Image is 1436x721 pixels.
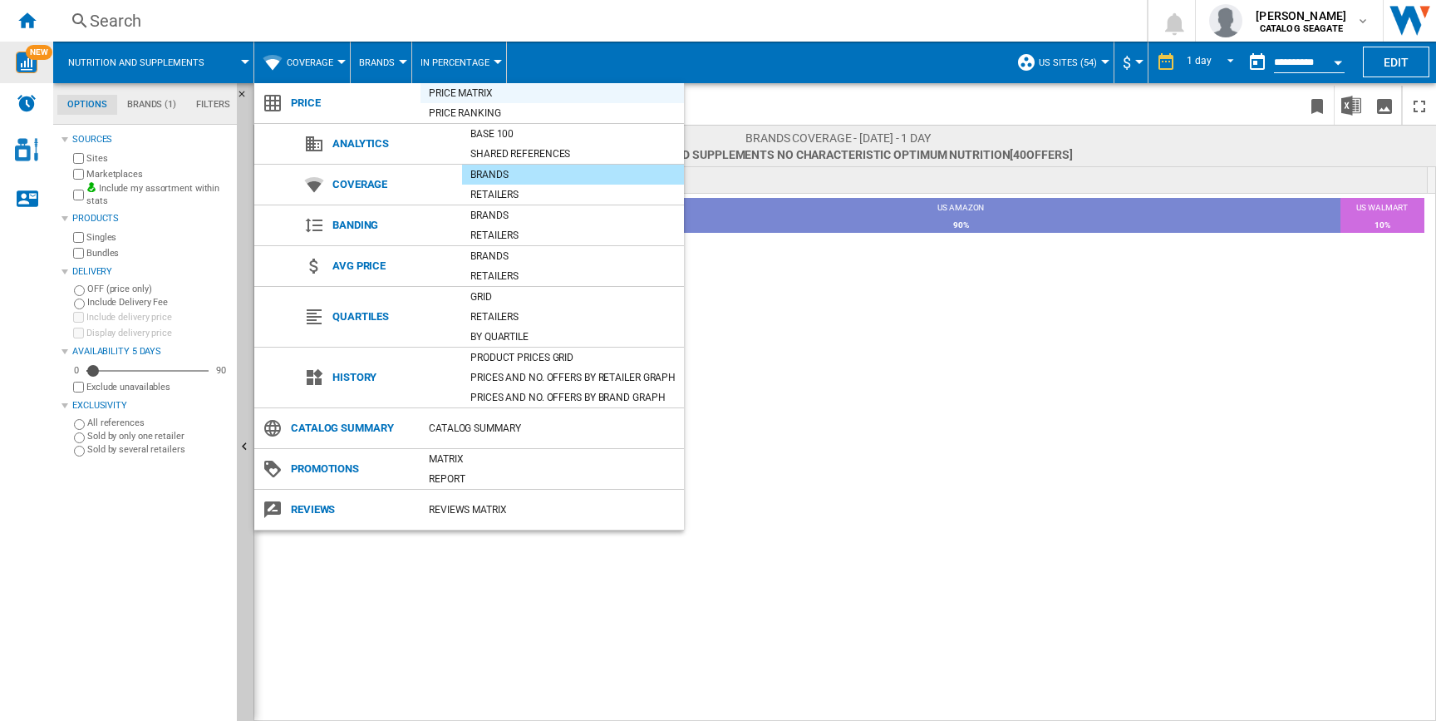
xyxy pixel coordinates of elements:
[324,366,462,389] span: History
[324,132,462,156] span: Analytics
[420,501,684,518] div: REVIEWS Matrix
[283,91,420,115] span: Price
[462,309,684,325] div: Retailers
[324,254,462,278] span: Avg price
[283,457,420,481] span: Promotions
[420,451,684,467] div: Matrix
[324,214,462,237] span: Banding
[462,349,684,366] div: Product prices grid
[324,305,462,328] span: Quartiles
[283,417,420,440] span: Catalog Summary
[462,248,684,264] div: Brands
[420,471,684,487] div: Report
[462,227,684,244] div: Retailers
[420,105,684,121] div: Price Ranking
[283,498,420,521] span: Reviews
[462,126,684,142] div: Base 100
[420,85,684,101] div: Price Matrix
[324,173,462,196] span: Coverage
[462,186,684,203] div: Retailers
[462,389,684,406] div: Prices and No. offers by brand graph
[462,289,684,305] div: Grid
[462,207,684,224] div: Brands
[462,268,684,284] div: Retailers
[462,166,684,183] div: Brands
[462,146,684,162] div: Shared references
[420,420,684,437] div: Catalog Summary
[462,369,684,386] div: Prices and No. offers by retailer graph
[462,328,684,345] div: By quartile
